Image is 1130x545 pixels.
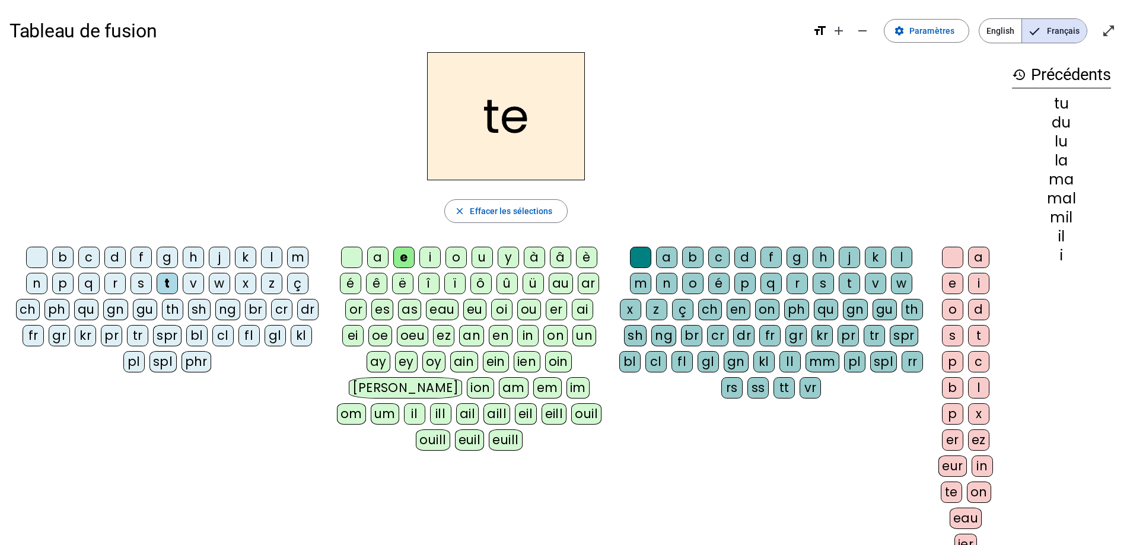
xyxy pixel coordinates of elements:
[78,247,100,268] div: c
[671,351,693,372] div: fl
[271,299,292,320] div: cr
[708,247,730,268] div: c
[968,299,989,320] div: d
[549,273,573,294] div: au
[968,247,989,268] div: a
[811,325,833,346] div: kr
[571,403,601,425] div: ouil
[454,206,465,216] mat-icon: close
[349,377,462,399] div: [PERSON_NAME]
[209,247,230,268] div: j
[1012,192,1111,206] div: mal
[855,24,870,38] mat-icon: remove
[123,351,145,372] div: pl
[470,273,492,294] div: ô
[235,247,256,268] div: k
[467,377,494,399] div: ion
[1012,248,1111,263] div: i
[445,247,467,268] div: o
[800,377,821,399] div: vr
[967,482,991,503] div: on
[78,273,100,294] div: q
[130,273,152,294] div: s
[1012,230,1111,244] div: il
[968,429,989,451] div: ez
[724,351,749,372] div: gn
[844,351,865,372] div: pl
[287,273,308,294] div: ç
[672,299,693,320] div: ç
[1012,97,1111,111] div: tu
[572,299,593,320] div: ai
[814,299,838,320] div: qu
[416,429,450,451] div: ouill
[366,273,387,294] div: ê
[345,299,367,320] div: or
[942,299,963,320] div: o
[968,273,989,294] div: i
[832,24,846,38] mat-icon: add
[186,325,208,346] div: bl
[104,247,126,268] div: d
[130,247,152,268] div: f
[813,24,827,38] mat-icon: format_size
[44,299,69,320] div: ph
[524,247,545,268] div: à
[787,247,808,268] div: g
[727,299,750,320] div: en
[393,247,415,268] div: e
[865,273,886,294] div: v
[827,19,851,43] button: Augmenter la taille de la police
[891,247,912,268] div: l
[426,299,459,320] div: eau
[884,19,969,43] button: Paramètres
[779,351,801,372] div: ll
[864,325,885,346] div: tr
[133,299,157,320] div: gu
[681,325,702,346] div: br
[9,12,803,50] h1: Tableau de fusion
[843,299,868,320] div: gn
[550,247,571,268] div: â
[839,273,860,294] div: t
[979,18,1087,43] mat-button-toggle-group: Language selection
[838,325,859,346] div: pr
[433,325,454,346] div: ez
[265,325,286,346] div: gl
[472,247,493,268] div: u
[422,351,445,372] div: oy
[542,403,567,425] div: eill
[287,247,308,268] div: m
[1012,135,1111,149] div: lu
[1012,62,1111,88] h3: Précédents
[545,351,572,372] div: oin
[162,299,183,320] div: th
[183,273,204,294] div: v
[157,273,178,294] div: t
[517,299,541,320] div: ou
[261,273,282,294] div: z
[1012,211,1111,225] div: mil
[942,273,963,294] div: e
[245,299,266,320] div: br
[968,403,989,425] div: x
[371,299,393,320] div: es
[470,204,552,218] span: Effacer les sélections
[682,273,704,294] div: o
[392,273,413,294] div: ë
[1012,116,1111,130] div: du
[427,52,585,180] h2: te
[127,325,148,346] div: tr
[902,299,923,320] div: th
[291,325,312,346] div: kl
[1012,68,1026,82] mat-icon: history
[851,19,874,43] button: Diminuer la taille de la police
[517,325,539,346] div: in
[104,273,126,294] div: r
[645,351,667,372] div: cl
[498,247,519,268] div: y
[760,247,782,268] div: f
[942,351,963,372] div: p
[337,403,366,425] div: om
[942,429,963,451] div: er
